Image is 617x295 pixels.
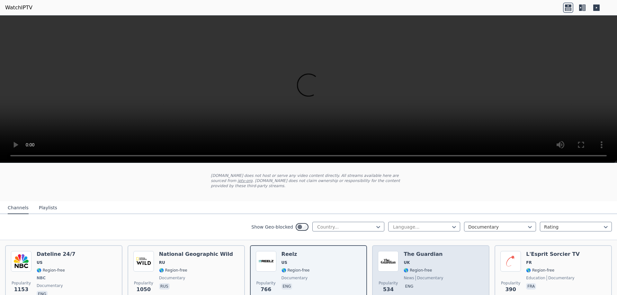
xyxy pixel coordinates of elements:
button: Playlists [39,202,57,214]
span: 🌎 Region-free [404,268,432,273]
img: The Guardian [378,251,398,272]
h6: Dateline 24/7 [37,251,76,257]
span: 🌎 Region-free [526,268,554,273]
h6: The Guardian [404,251,443,257]
span: documentary [37,283,63,288]
span: Popularity [12,281,31,286]
img: L'Esprit Sorcier TV [500,251,521,272]
span: Popularity [256,281,276,286]
p: fra [526,283,536,290]
span: documentary [547,275,575,281]
span: education [526,275,545,281]
a: WatchIPTV [5,4,32,12]
span: news [404,275,414,281]
p: eng [282,283,292,290]
h6: L'Esprit Sorcier TV [526,251,580,257]
span: US [282,260,287,265]
a: iptv-org [237,178,253,183]
span: US [37,260,42,265]
span: documentary [159,275,185,281]
button: Channels [8,202,29,214]
span: 534 [383,286,394,293]
img: Dateline 24/7 [11,251,31,272]
span: 1050 [137,286,151,293]
p: eng [404,283,415,290]
span: Popularity [134,281,153,286]
span: NBC [37,275,46,281]
img: National Geographic Wild [133,251,154,272]
span: 🌎 Region-free [282,268,310,273]
span: 766 [261,286,271,293]
img: Reelz [256,251,276,272]
span: 🌎 Region-free [159,268,187,273]
h6: National Geographic Wild [159,251,233,257]
p: [DOMAIN_NAME] does not host or serve any video content directly. All streams available here are s... [211,173,406,188]
span: Popularity [501,281,520,286]
span: 390 [505,286,516,293]
span: 1153 [14,286,29,293]
span: UK [404,260,410,265]
p: rus [159,283,170,290]
span: Popularity [379,281,398,286]
label: Show Geo-blocked [251,224,293,230]
span: documentary [282,275,308,281]
span: documentary [416,275,443,281]
span: 🌎 Region-free [37,268,65,273]
h6: Reelz [282,251,310,257]
span: RU [159,260,165,265]
span: FR [526,260,532,265]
